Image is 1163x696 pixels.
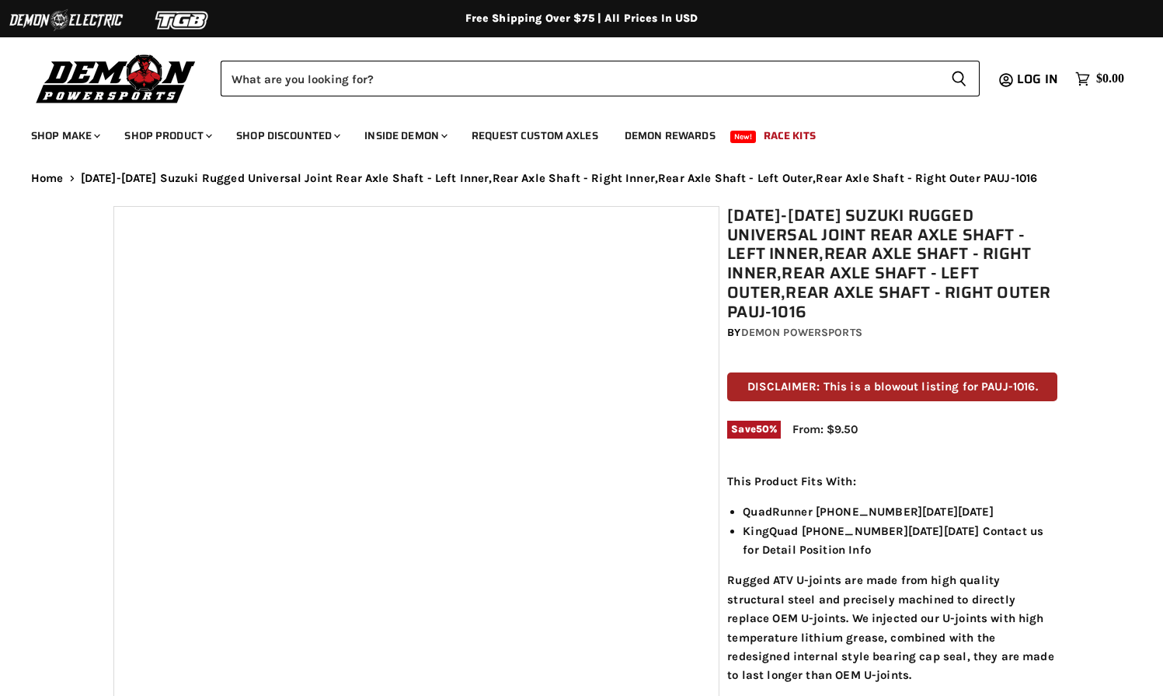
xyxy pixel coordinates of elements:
[460,120,610,152] a: Request Custom Axles
[8,5,124,35] img: Demon Electric Logo 2
[756,423,769,435] span: 50
[727,206,1057,322] h1: [DATE]-[DATE] Suzuki Rugged Universal Joint Rear Axle Shaft - Left Inner,Rear Axle Shaft - Right ...
[1017,69,1058,89] span: Log in
[792,422,858,436] span: From: $9.50
[938,61,980,96] button: Search
[1067,68,1132,90] a: $0.00
[31,51,201,106] img: Demon Powersports
[221,61,980,96] form: Product
[741,326,862,339] a: Demon Powersports
[727,421,781,438] span: Save %
[727,324,1057,341] div: by
[225,120,350,152] a: Shop Discounted
[1096,72,1124,86] span: $0.00
[727,472,1057,685] div: Rugged ATV U-joints are made from high quality structural steel and precisely machined to directl...
[727,372,1057,401] p: DISCLAIMER: This is a blowout listing for PAUJ-1016.
[124,5,241,35] img: TGB Logo 2
[221,61,938,96] input: Search
[81,172,1038,185] span: [DATE]-[DATE] Suzuki Rugged Universal Joint Rear Axle Shaft - Left Inner,Rear Axle Shaft - Right ...
[743,502,1057,521] li: QuadRunner [PHONE_NUMBER][DATE][DATE]
[19,120,110,152] a: Shop Make
[743,522,1057,560] li: KingQuad [PHONE_NUMBER][DATE][DATE] Contact us for Detail Position Info
[752,120,827,152] a: Race Kits
[730,131,757,143] span: New!
[1010,72,1067,86] a: Log in
[613,120,727,152] a: Demon Rewards
[727,472,1057,491] p: This Product Fits With:
[31,172,64,185] a: Home
[353,120,457,152] a: Inside Demon
[19,114,1120,152] ul: Main menu
[113,120,221,152] a: Shop Product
